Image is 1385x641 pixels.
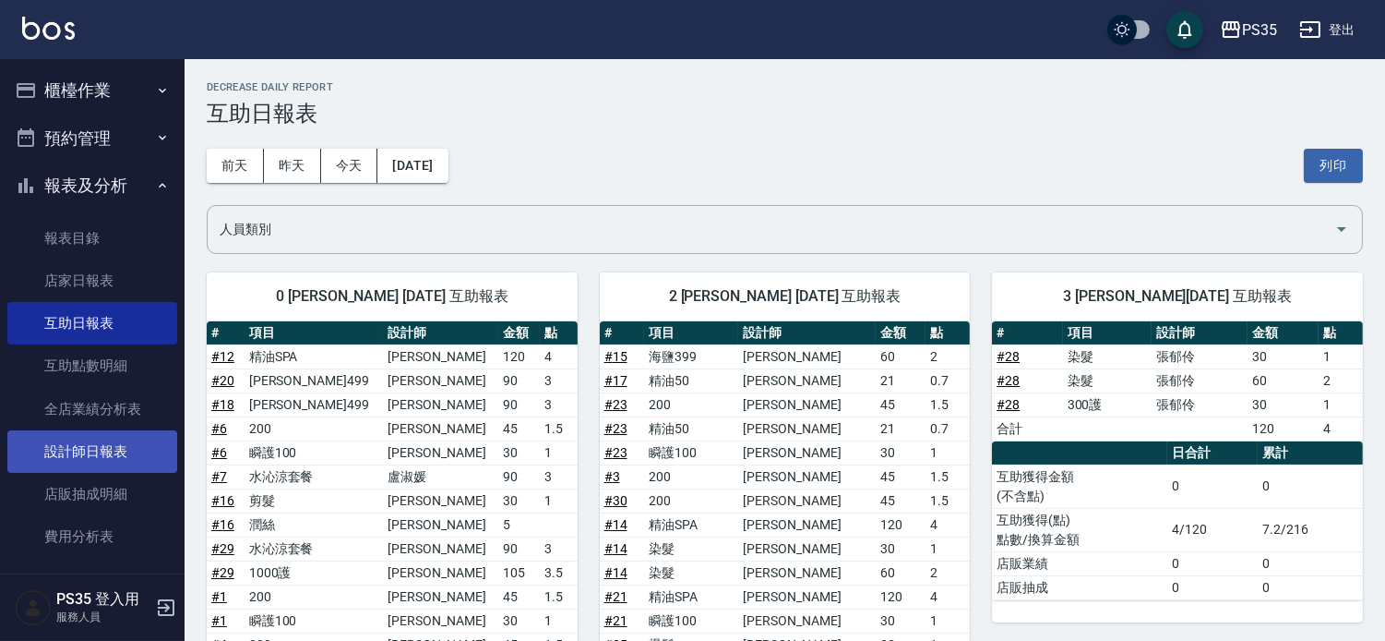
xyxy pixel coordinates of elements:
th: 點 [540,321,578,345]
a: #23 [604,421,627,436]
td: 瞬護100 [644,609,738,633]
td: 1 [925,537,970,561]
button: 預約管理 [7,115,177,163]
a: #1 [211,613,227,628]
button: 今天 [321,149,378,183]
td: 30 [498,441,540,465]
td: 精油50 [644,369,738,393]
td: 0.7 [925,417,970,441]
td: 60 [876,345,925,369]
td: 0 [1167,575,1259,599]
a: #1 [211,589,227,604]
td: 水沁涼套餐 [245,465,384,489]
a: #12 [211,349,234,364]
a: #6 [211,421,227,436]
a: #16 [211,517,234,532]
td: 1.5 [540,585,578,609]
th: 金額 [498,321,540,345]
td: 瞬護100 [245,441,384,465]
td: 200 [644,489,738,513]
table: a dense table [992,441,1363,600]
td: 1 [540,489,578,513]
td: 30 [876,441,925,465]
td: 200 [245,585,384,609]
img: Person [15,589,52,626]
td: [PERSON_NAME] [383,537,498,561]
td: [PERSON_NAME] [383,609,498,633]
h5: PS35 登入用 [56,590,150,609]
td: 瞬護100 [644,441,738,465]
button: 登出 [1292,13,1363,47]
a: #14 [604,541,627,556]
td: [PERSON_NAME] [738,537,876,561]
td: 60 [876,561,925,585]
td: [PERSON_NAME] [738,369,876,393]
td: [PERSON_NAME]499 [245,369,384,393]
td: 200 [644,465,738,489]
td: 1.5 [925,465,970,489]
td: [PERSON_NAME] [738,465,876,489]
td: 剪髮 [245,489,384,513]
td: 4/120 [1167,508,1259,551]
td: [PERSON_NAME] [383,369,498,393]
a: #14 [604,517,627,532]
a: #29 [211,565,234,580]
th: 點 [925,321,970,345]
td: 3 [540,537,578,561]
td: 染髮 [1063,369,1152,393]
td: 4 [925,585,970,609]
td: [PERSON_NAME] [738,393,876,417]
a: #23 [604,397,627,412]
td: 互助獲得(點) 點數/換算金額 [992,508,1167,551]
td: [PERSON_NAME] [383,489,498,513]
td: 染髮 [1063,345,1152,369]
a: #3 [604,469,620,484]
input: 人員名稱 [215,213,1327,246]
td: [PERSON_NAME] [383,417,498,441]
td: [PERSON_NAME] [738,489,876,513]
a: #21 [604,589,627,604]
a: 全店業績分析表 [7,388,177,430]
h2: Decrease Daily Report [207,81,1363,93]
td: 4 [540,345,578,369]
td: 瞬護100 [245,609,384,633]
td: [PERSON_NAME]499 [245,393,384,417]
a: 店家日報表 [7,260,177,302]
button: 櫃檯作業 [7,67,177,115]
td: 1 [540,441,578,465]
p: 服務人員 [56,609,150,625]
td: 3.5 [540,561,578,585]
td: [PERSON_NAME] [738,609,876,633]
td: 2 [1319,369,1363,393]
td: 45 [498,585,540,609]
a: #30 [604,493,627,508]
a: 店販抽成明細 [7,473,177,515]
th: 金額 [876,321,925,345]
button: 昨天 [264,149,321,183]
a: #7 [211,469,227,484]
td: 30 [1248,393,1318,417]
button: 列印 [1304,149,1363,183]
span: 3 [PERSON_NAME][DATE] 互助報表 [1014,287,1341,306]
td: 張郁伶 [1152,369,1248,393]
td: 4 [925,513,970,537]
th: # [207,321,245,345]
td: 盧淑媛 [383,465,498,489]
th: 項目 [245,321,384,345]
a: #6 [211,445,227,460]
a: #28 [997,397,1020,412]
td: 張郁伶 [1152,393,1248,417]
td: [PERSON_NAME] [383,393,498,417]
td: 120 [876,513,925,537]
td: 90 [498,393,540,417]
td: 合計 [992,417,1062,441]
td: 3 [540,393,578,417]
td: 2 [925,345,970,369]
td: [PERSON_NAME] [738,585,876,609]
td: 1 [925,609,970,633]
th: 點 [1319,321,1363,345]
td: 1.5 [925,489,970,513]
th: 項目 [1063,321,1152,345]
td: 30 [498,489,540,513]
td: 90 [498,369,540,393]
